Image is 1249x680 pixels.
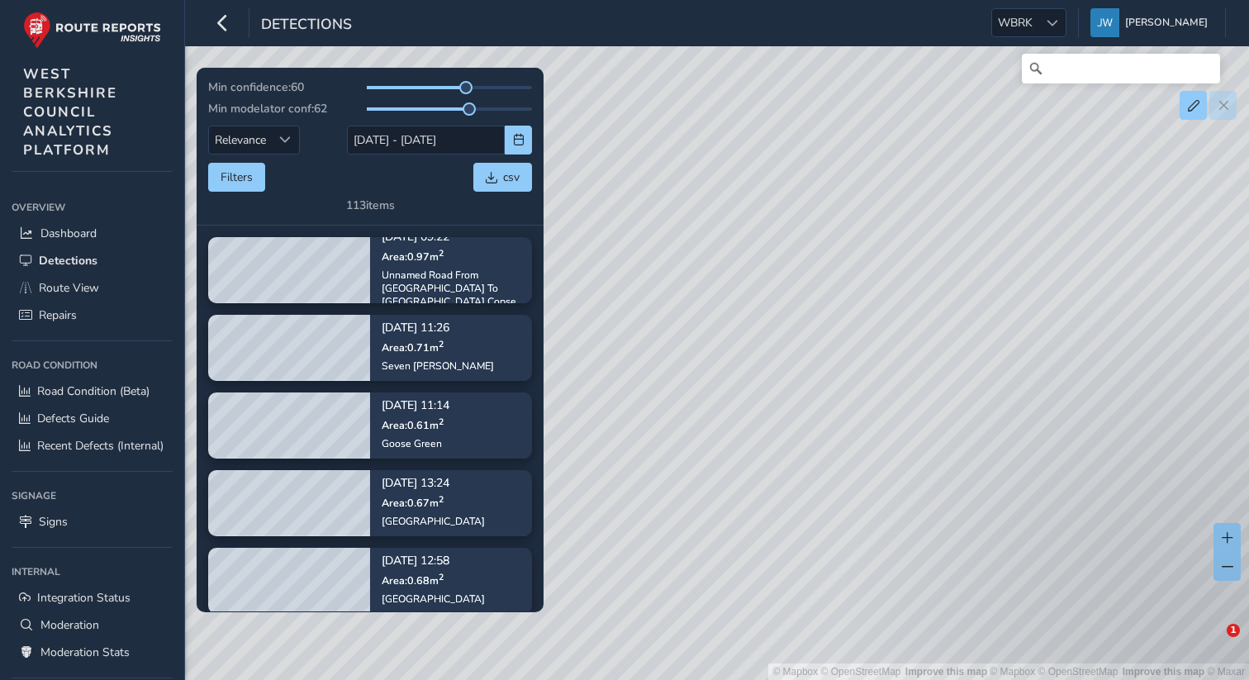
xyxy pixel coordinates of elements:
[12,483,173,508] div: Signage
[12,611,173,639] a: Moderation
[12,353,173,378] div: Road Condition
[12,220,173,247] a: Dashboard
[12,559,173,584] div: Internal
[12,302,173,329] a: Repairs
[382,232,520,244] p: [DATE] 09:22
[382,250,444,264] span: Area: 0.97 m
[39,514,68,530] span: Signs
[382,496,444,510] span: Area: 0.67 m
[382,478,485,490] p: [DATE] 13:24
[382,556,485,568] p: [DATE] 12:58
[1227,624,1240,637] span: 1
[37,383,150,399] span: Road Condition (Beta)
[40,226,97,241] span: Dashboard
[12,274,173,302] a: Route View
[12,405,173,432] a: Defects Guide
[40,617,99,633] span: Moderation
[1125,8,1208,37] span: [PERSON_NAME]
[12,432,173,459] a: Recent Defects (Internal)
[382,515,485,528] div: [GEOGRAPHIC_DATA]
[1090,8,1119,37] img: diamond-layout
[439,416,444,428] sup: 2
[1022,54,1220,83] input: Search
[382,340,444,354] span: Area: 0.71 m
[37,438,164,454] span: Recent Defects (Internal)
[39,280,99,296] span: Route View
[12,195,173,220] div: Overview
[382,323,494,335] p: [DATE] 11:26
[208,163,265,192] button: Filters
[439,493,444,506] sup: 2
[382,418,444,432] span: Area: 0.61 m
[1090,8,1213,37] button: [PERSON_NAME]
[382,401,449,412] p: [DATE] 11:14
[12,247,173,274] a: Detections
[439,247,444,259] sup: 2
[473,163,532,192] button: csv
[40,644,130,660] span: Moderation Stats
[209,126,272,154] span: Relevance
[12,378,173,405] a: Road Condition (Beta)
[382,437,449,450] div: Goose Green
[992,9,1038,36] span: WBRK
[382,269,520,308] div: Unnamed Road From [GEOGRAPHIC_DATA] To [GEOGRAPHIC_DATA] Copse
[291,79,304,95] span: 60
[12,584,173,611] a: Integration Status
[382,573,444,587] span: Area: 0.68 m
[39,307,77,323] span: Repairs
[314,101,327,117] span: 62
[439,571,444,583] sup: 2
[37,411,109,426] span: Defects Guide
[39,253,97,269] span: Detections
[23,12,161,49] img: rr logo
[1193,624,1232,663] iframe: Intercom live chat
[382,359,494,373] div: Seven [PERSON_NAME]
[37,590,131,606] span: Integration Status
[261,14,352,37] span: Detections
[503,169,520,185] span: csv
[12,639,173,666] a: Moderation Stats
[346,197,395,213] div: 113 items
[272,126,299,154] div: Sort by Date
[439,338,444,350] sup: 2
[12,508,173,535] a: Signs
[23,64,117,159] span: WEST BERKSHIRE COUNCIL ANALYTICS PLATFORM
[208,101,314,117] span: Min modelator conf:
[208,79,291,95] span: Min confidence:
[382,592,485,606] div: [GEOGRAPHIC_DATA]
